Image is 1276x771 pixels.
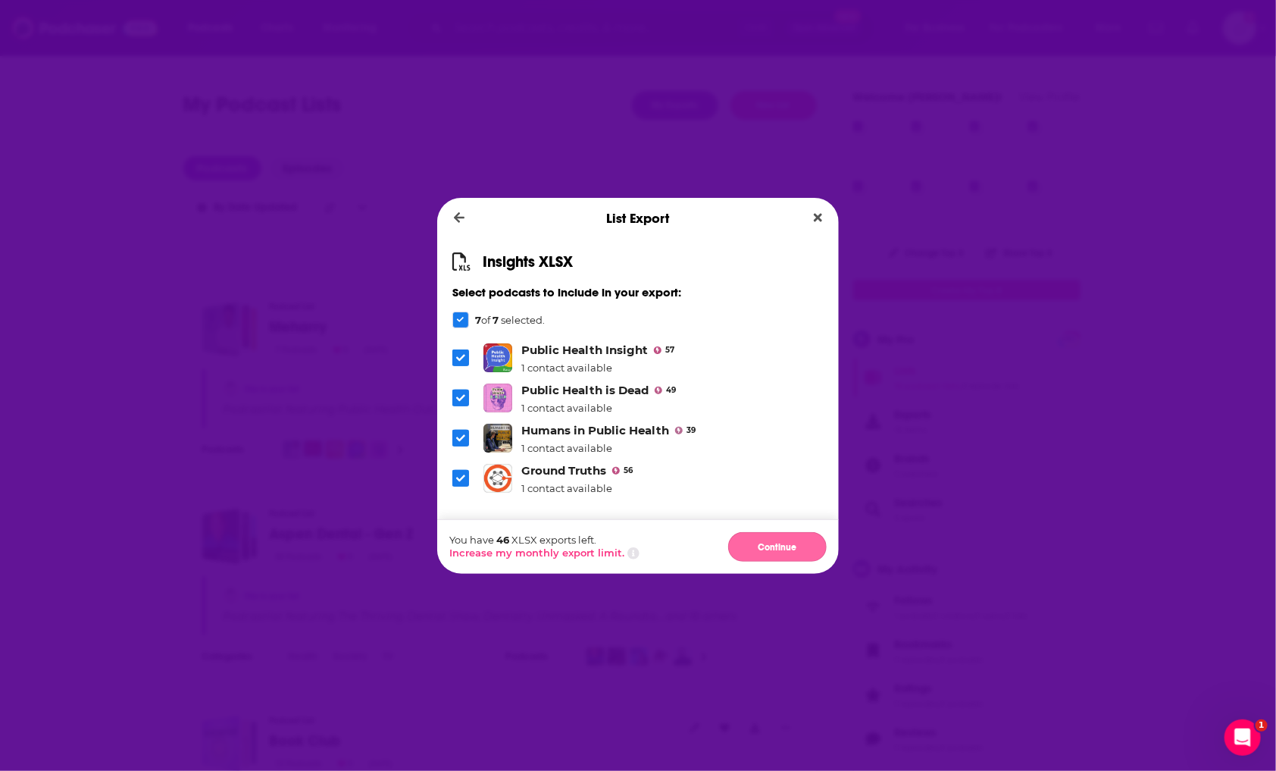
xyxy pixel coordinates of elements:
a: Public Health Insight [521,343,648,357]
div: List Export [437,198,839,239]
h3: Select podcasts to include in your export: [452,285,824,299]
span: 1 [1256,719,1268,732]
iframe: Intercom live chat [1224,719,1261,756]
a: 39 [675,427,696,434]
span: 49 [666,387,676,393]
a: Ground Truths [521,463,606,478]
span: 7 [475,314,481,326]
a: 49 [655,387,676,394]
span: 7 [493,314,499,326]
p: You have XLSX exports left. [449,534,640,546]
div: 1 contact available [521,362,674,374]
img: Public Health Insight [483,343,512,372]
button: Continue [728,532,827,562]
a: 56 [612,467,633,475]
span: 56 [624,468,633,474]
span: 39 [686,428,696,434]
button: Close [808,208,828,227]
a: Humans in Public Health [521,423,669,437]
span: 46 [496,534,509,546]
a: 57 [654,346,674,354]
div: 1 contact available [521,402,676,414]
button: Increase my monthly export limit. [449,547,624,559]
img: Humans in Public Health [483,424,512,453]
img: Ground Truths [483,464,512,493]
span: 57 [665,347,674,353]
div: 1 contact available [521,482,633,494]
a: Public Health is Dead [521,383,649,397]
div: 1 contact available [521,442,696,454]
img: Public Health is Dead [483,384,512,412]
h1: Insights XLSX [483,252,573,271]
p: of selected. [475,314,545,326]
